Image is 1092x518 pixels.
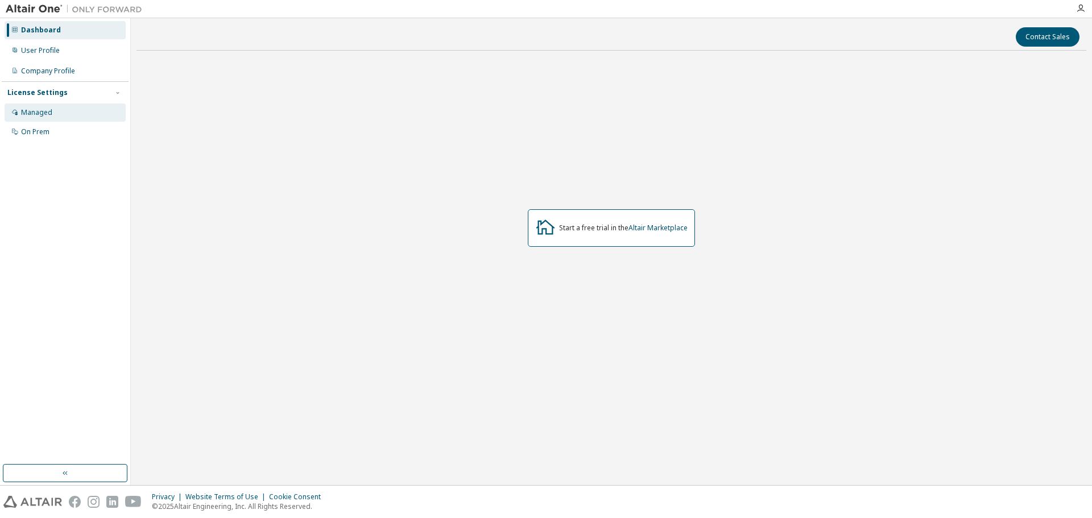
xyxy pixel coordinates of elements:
div: Cookie Consent [269,492,328,502]
div: Privacy [152,492,185,502]
a: Altair Marketplace [628,223,688,233]
div: Website Terms of Use [185,492,269,502]
img: youtube.svg [125,496,142,508]
img: altair_logo.svg [3,496,62,508]
img: Altair One [6,3,148,15]
div: User Profile [21,46,60,55]
img: linkedin.svg [106,496,118,508]
div: Start a free trial in the [559,223,688,233]
div: Dashboard [21,26,61,35]
img: facebook.svg [69,496,81,508]
div: Managed [21,108,52,117]
img: instagram.svg [88,496,100,508]
div: On Prem [21,127,49,136]
p: © 2025 Altair Engineering, Inc. All Rights Reserved. [152,502,328,511]
button: Contact Sales [1016,27,1079,47]
div: License Settings [7,88,68,97]
div: Company Profile [21,67,75,76]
